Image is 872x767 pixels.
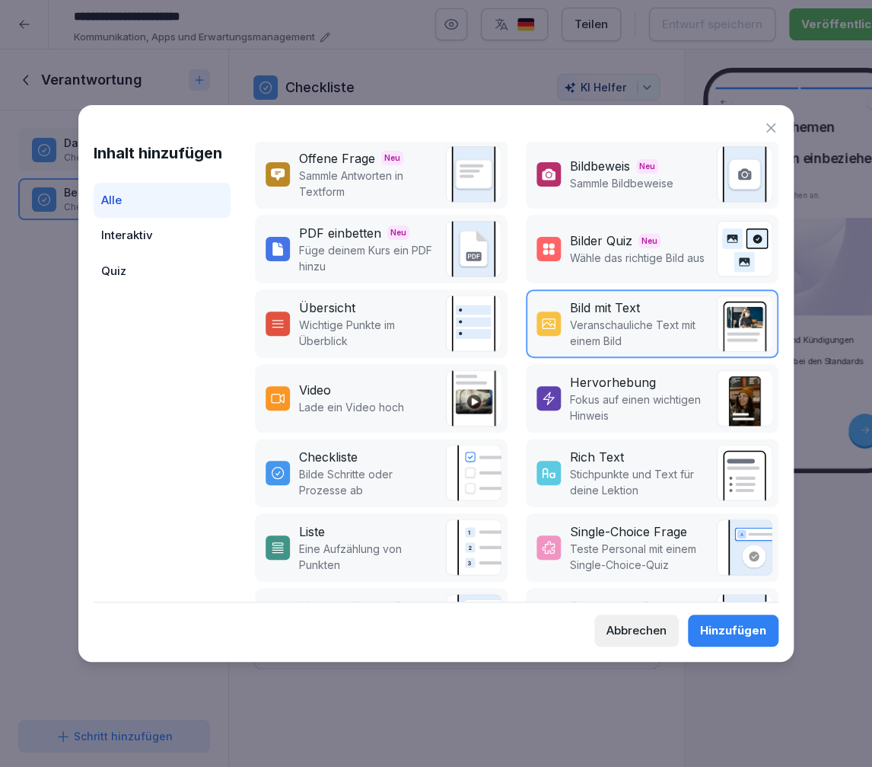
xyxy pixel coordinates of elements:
[570,523,687,541] div: Single-Choice Frage
[299,317,438,349] p: Wichtige Punkte im Überblick
[299,399,404,415] p: Lade ein Video hoch
[716,519,772,576] img: single_choice_quiz.svg
[94,254,231,289] div: Quiz
[570,597,680,615] div: Richtig oder Falsch
[387,225,409,240] span: Neu
[570,391,708,423] p: Fokus auf einen wichtigen Hinweis
[299,541,438,573] p: Eine Aufzählung von Punkten
[716,146,772,203] img: image_upload.svg
[638,234,660,248] span: Neu
[716,296,772,352] img: text_image.png
[299,523,325,541] div: Liste
[445,594,501,650] img: quiz.svg
[381,151,403,165] span: Neu
[716,594,772,650] img: true_false.svg
[716,221,772,277] img: image_quiz.svg
[94,183,231,219] div: Alle
[299,168,438,200] p: Sammle Antworten in Textform
[299,448,358,466] div: Checkliste
[299,381,331,399] div: Video
[594,615,679,647] button: Abbrechen
[445,221,501,277] img: pdf_embed.svg
[94,218,231,254] div: Interaktiv
[299,242,438,274] p: Füge deinem Kurs ein PDF hinzu
[570,373,656,391] div: Hervorhebung
[606,622,667,639] div: Abbrechen
[445,519,501,576] img: list.svg
[700,622,766,639] div: Hinzufügen
[299,466,438,498] p: Bilde Schritte oder Prozesse ab
[688,615,778,647] button: Hinzufügen
[570,317,708,349] p: Veranschauliche Text mit einem Bild
[445,445,501,501] img: checklist.svg
[570,299,640,317] div: Bild mit Text
[636,159,658,174] span: Neu
[299,149,375,168] div: Offene Frage
[570,175,673,191] p: Sammle Bildbeweise
[716,370,772,427] img: callout.png
[445,370,501,427] img: video.png
[570,541,708,573] p: Teste Personal mit einem Single-Choice-Quiz
[570,250,705,266] p: Wähle das richtige Bild aus
[570,232,632,250] div: Bilder Quiz
[570,157,630,175] div: Bildbeweis
[445,296,501,352] img: overview.svg
[94,142,231,165] h1: Inhalt hinzufügen
[299,224,381,242] div: PDF einbetten
[570,448,624,466] div: Rich Text
[299,299,355,317] div: Übersicht
[716,445,772,501] img: richtext.svg
[299,597,427,615] div: Multiple-Choice Frage
[570,466,708,498] p: Stichpunkte und Text für deine Lektion
[445,146,501,203] img: text_response.svg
